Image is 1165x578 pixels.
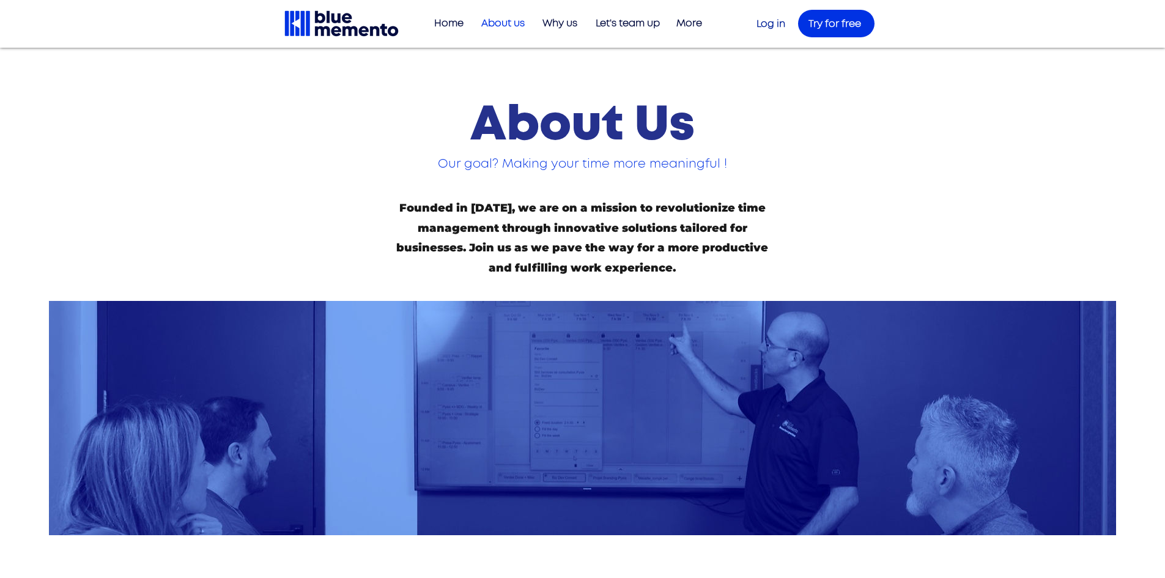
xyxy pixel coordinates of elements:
[283,9,400,38] img: Blue Memento black logo
[475,13,531,34] p: About us
[531,13,583,34] a: Why us
[536,13,583,34] p: Why us
[590,13,666,34] p: Let's team up
[438,158,727,170] span: Our goal? Making your time more meaningful !
[423,13,708,34] nav: Site
[670,13,708,34] p: More
[798,10,875,37] a: Try for free
[583,13,666,34] a: Let's team up
[756,19,785,29] a: Log in
[428,13,470,34] p: Home
[470,101,695,149] span: About Us
[396,201,768,274] span: Founded in [DATE], we are on a mission to revolutionize time management through innovative soluti...
[423,13,470,34] a: Home
[808,19,861,29] span: Try for free
[470,13,531,34] a: About us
